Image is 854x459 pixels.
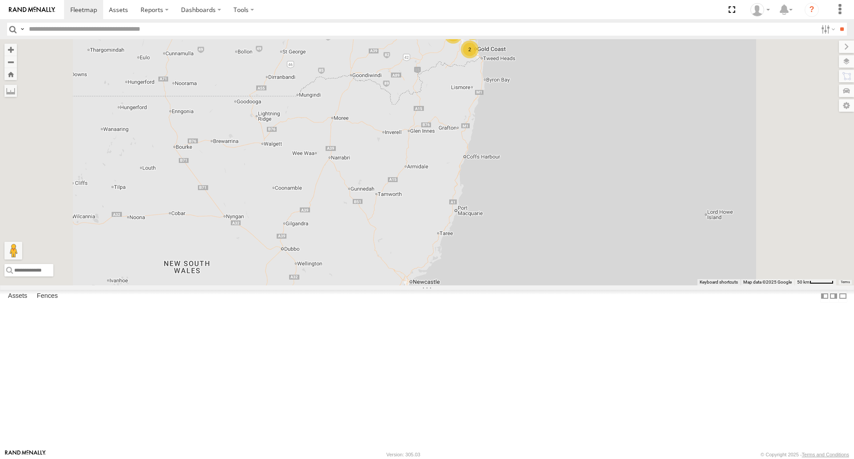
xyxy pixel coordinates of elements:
label: Dock Summary Table to the Left [820,290,829,303]
div: © Copyright 2025 - [761,452,849,457]
label: Fences [32,290,62,303]
a: Visit our Website [5,450,46,459]
span: 50 km [797,280,810,284]
label: Dock Summary Table to the Right [829,290,838,303]
i: ? [805,3,819,17]
div: Marco DiBenedetto [747,3,773,16]
a: Terms [841,280,850,284]
img: rand-logo.svg [9,7,55,13]
label: Map Settings [839,99,854,112]
label: Hide Summary Table [838,290,847,303]
a: Terms and Conditions [802,452,849,457]
span: Map data ©2025 Google [743,280,792,284]
button: Zoom Home [4,68,17,80]
button: Drag Pegman onto the map to open Street View [4,242,22,260]
div: 2 [461,41,479,58]
label: Measure [4,85,17,97]
button: Zoom out [4,56,17,68]
label: Search Query [19,23,26,36]
button: Zoom in [4,44,17,56]
label: Assets [4,290,32,303]
button: Map Scale: 50 km per 50 pixels [794,279,836,285]
div: Version: 305.03 [387,452,420,457]
label: Search Filter Options [818,23,837,36]
button: Keyboard shortcuts [700,279,738,285]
